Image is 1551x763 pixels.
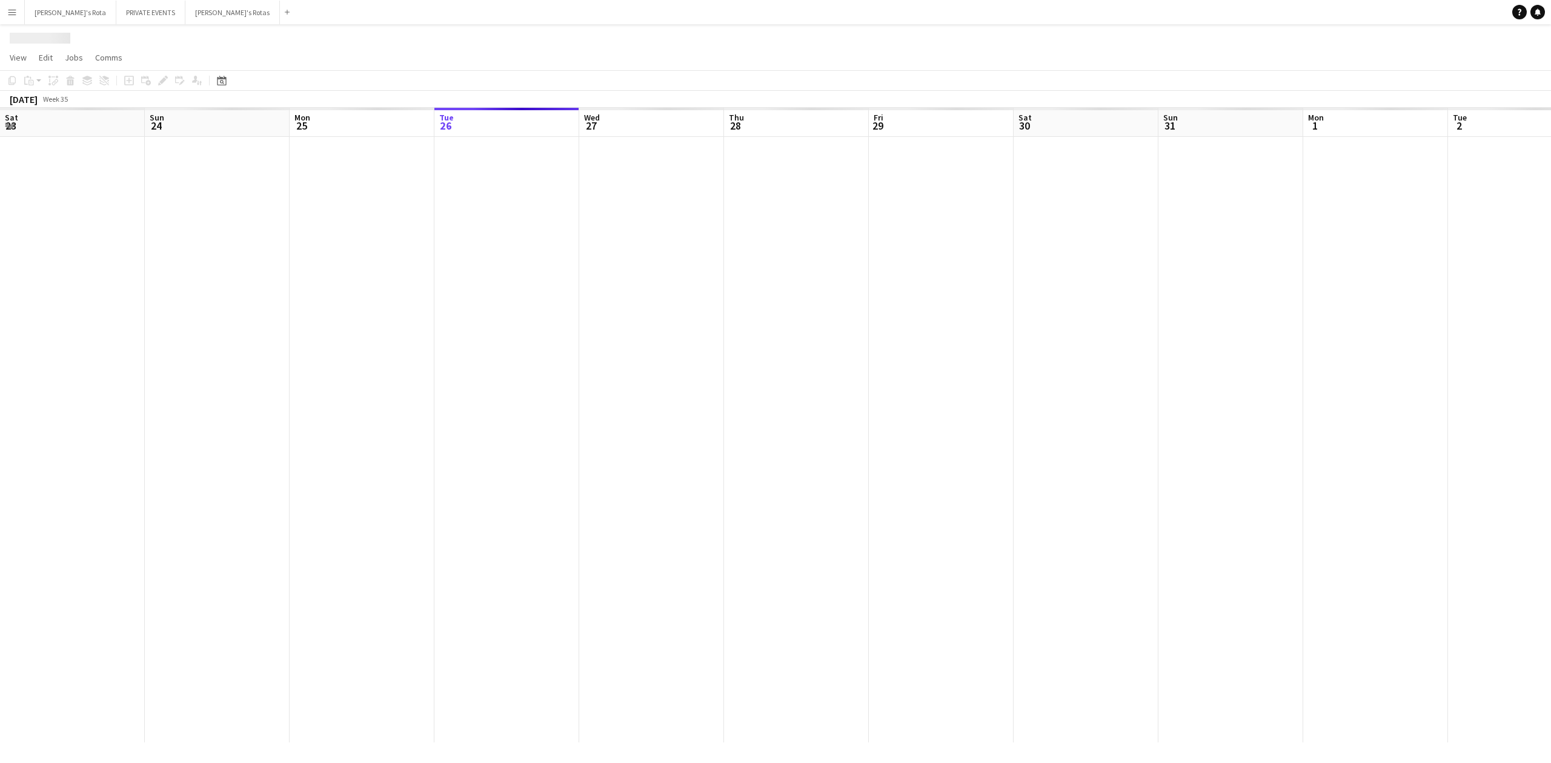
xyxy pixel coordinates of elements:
span: 1 [1306,119,1324,133]
span: View [10,52,27,63]
span: Week 35 [40,94,70,104]
span: 31 [1161,119,1178,133]
button: PRIVATE EVENTS [116,1,185,24]
span: 24 [148,119,164,133]
span: Thu [729,112,744,123]
span: 30 [1017,119,1032,133]
button: [PERSON_NAME]'s Rotas [185,1,280,24]
div: [DATE] [10,93,38,105]
span: Mon [1308,112,1324,123]
span: 28 [727,119,744,133]
a: Jobs [60,50,88,65]
span: Tue [439,112,454,123]
span: Sat [5,112,18,123]
a: View [5,50,32,65]
span: Sun [1163,112,1178,123]
span: 29 [872,119,883,133]
span: Fri [874,112,883,123]
span: 26 [437,119,454,133]
a: Comms [90,50,127,65]
button: [PERSON_NAME]'s Rota [25,1,116,24]
span: 27 [582,119,600,133]
span: 23 [3,119,18,133]
span: Sun [150,112,164,123]
a: Edit [34,50,58,65]
span: 25 [293,119,310,133]
span: Comms [95,52,122,63]
span: Edit [39,52,53,63]
span: Mon [294,112,310,123]
span: Wed [584,112,600,123]
span: 2 [1451,119,1467,133]
span: Tue [1453,112,1467,123]
span: Jobs [65,52,83,63]
span: Sat [1018,112,1032,123]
